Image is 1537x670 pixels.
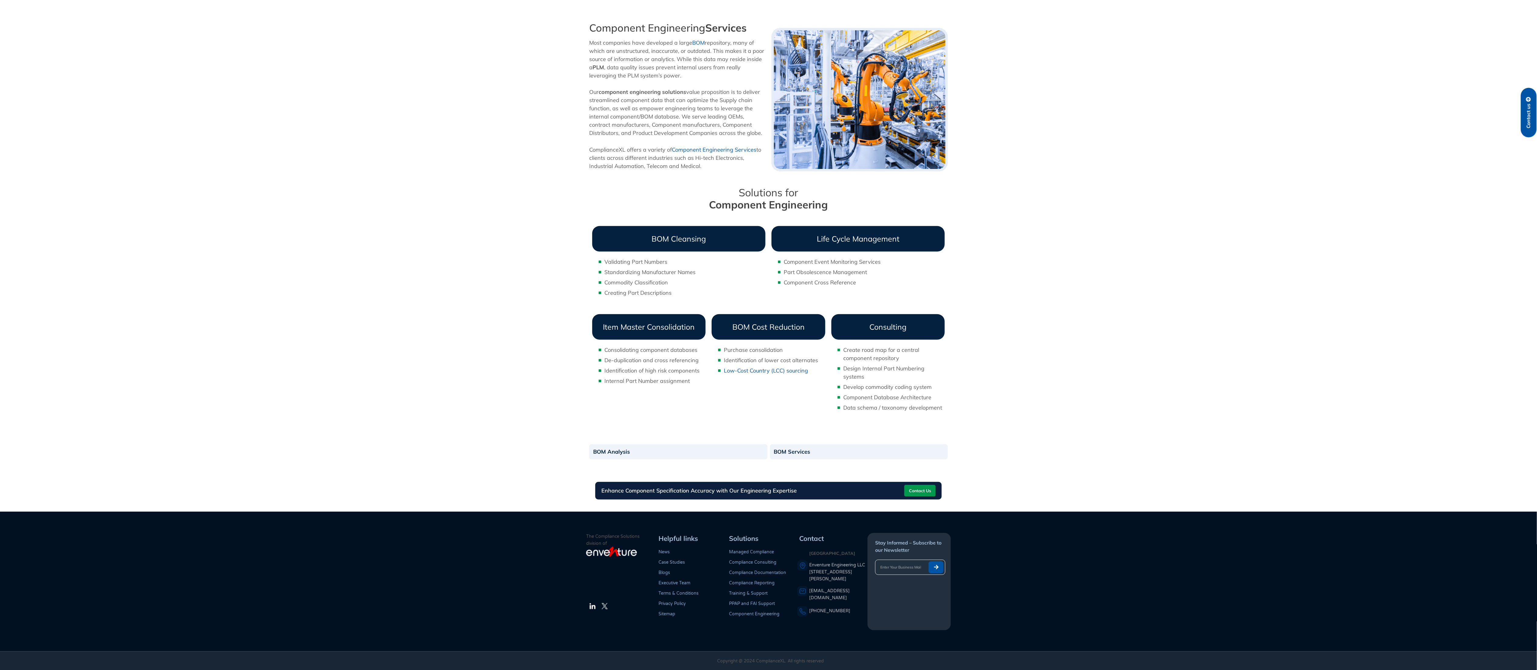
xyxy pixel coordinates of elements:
li: Data schema / taxonomy development [844,404,945,412]
a: Terms & Conditions [659,591,699,596]
p: Our value proposition is to deliver streamlined component data that can optimize the Supply chain... [589,88,765,137]
li: Internal Part Number assignment [604,377,706,385]
li: Develop commodity coding system [844,383,945,391]
a: [PHONE_NUMBER] [810,608,851,613]
a: PPAP and FAI Support [729,601,775,606]
span: Helpful links [659,534,698,543]
h4: BOM Cost Reduction [712,314,825,340]
li: Identification of lower cost alternates [724,356,825,364]
a: Blogs [659,570,670,575]
p: Copyright @ 2024 ComplianceXL. All rights reserved [603,658,939,665]
img: A phone icon representing a telephone number [797,606,808,617]
li: Design Internal Part Numbering systems [844,364,945,381]
a: Sitemap [659,611,676,617]
li: Component Event Monitoring Services [784,258,945,266]
a: Contact Us [904,485,936,496]
b: component engineering solutions [599,88,686,95]
li: Identification of high risk components [604,366,706,375]
strong: PLM [593,64,604,71]
li: Commodity Classification [604,278,765,287]
li: Validating Part Numbers [604,258,765,266]
a: BOM [692,39,705,46]
li: De-duplication and cross referencing [604,356,706,364]
li: Component Cross Reference [784,278,945,287]
a: News [659,549,670,555]
li: Component Database Architecture [844,393,945,401]
b: Component Engineering [709,198,828,211]
span: Stay Informed – Subscribe to our Newsletter [875,540,941,553]
h4: Consulting [831,314,945,340]
span: Contact [799,534,824,543]
span: Contact us [1526,104,1532,128]
img: The Twitter Logo [602,603,608,609]
h4: Life Cycle Management [772,226,945,252]
span: Contact Us [909,486,931,496]
a: Compliance Documentation [729,570,786,575]
strong: [GEOGRAPHIC_DATA] [810,551,855,556]
a: Component Engineering Services [672,146,756,153]
a: Training & Support [729,591,768,596]
p: The Compliance Solutions division of [586,533,657,547]
a: Managed Compliance [729,549,774,555]
li: Consolidating component databases [604,346,706,354]
a: Low-Cost Country (LCC) sourcing [724,367,808,374]
li: Creating Part Descriptions [604,289,765,297]
img: A pin icon representing a location [797,560,808,571]
a: [EMAIL_ADDRESS][DOMAIN_NAME] [810,588,850,600]
li: Part Obsolescence Management [784,268,945,276]
a: Executive Team [659,580,691,586]
p: Most companies have developed a large repository, many of which are unstructured, inaccurate, or ... [589,39,765,80]
img: enventure-light-logo_s [586,546,637,558]
a: BOM Services [770,444,948,459]
a: Privacy Policy [659,601,686,606]
strong: Services [705,21,747,34]
a: Compliance Consulting [729,560,776,565]
p: ComplianceXL offers a variety of to clients across different industries such as Hi-tech Electroni... [589,146,765,170]
a: Enventure Engineering LLC[STREET_ADDRESS][PERSON_NAME] [810,562,867,583]
h3: Solutions for [589,187,948,211]
a: Component Engineering [729,611,779,617]
a: Contact us [1521,88,1537,137]
h4: Item Master Consolidation [592,314,706,340]
input: Enter Your Business Mail ID [875,561,926,573]
a: BOM Analysis [589,444,768,459]
h2: Component Engineering [589,22,765,34]
img: An envelope representing an email [797,586,808,597]
li: Purchase consolidation [724,346,825,354]
span: Solutions [729,534,758,543]
a: Case Studies [659,560,685,565]
h4: BOM Cleansing [592,226,765,252]
h3: Enhance Component Specification Accuracy with Our Engineering Expertise [601,488,797,493]
img: The LinkedIn Logo [589,603,596,610]
a: Compliance Reporting [729,580,775,586]
li: Standardizing Manufacturer Names [604,268,765,276]
li: Create road map for a central component repository [844,346,945,362]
